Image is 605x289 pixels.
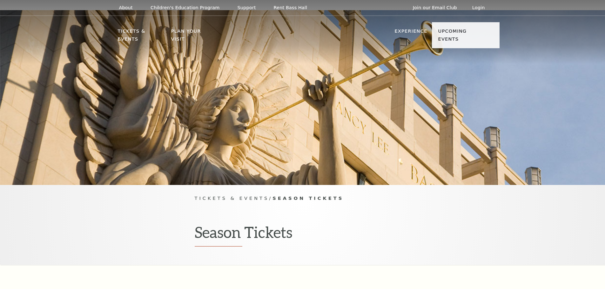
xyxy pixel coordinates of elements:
p: Plan Your Visit [171,27,216,47]
p: Experience [394,27,427,39]
p: Support [238,5,256,10]
p: Tickets & Events [118,27,167,47]
p: Upcoming Events [438,27,487,47]
p: Children's Education Program [151,5,220,10]
p: / [195,194,411,202]
p: About [119,5,133,10]
h1: Season Tickets [195,223,411,246]
p: Rent Bass Hall [274,5,307,10]
span: Tickets & Events [195,195,269,201]
span: Season Tickets [272,195,344,201]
